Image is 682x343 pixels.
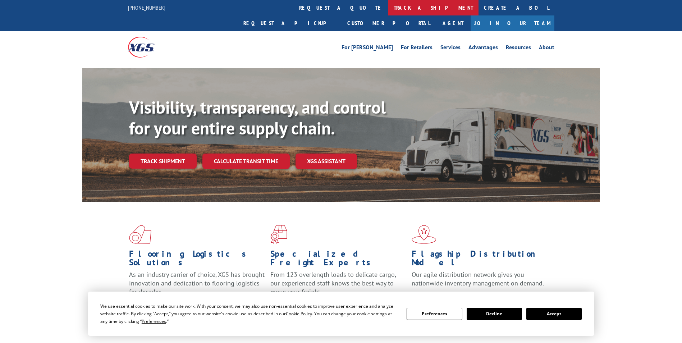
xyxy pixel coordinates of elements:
h1: Flagship Distribution Model [412,250,548,270]
a: Request a pickup [238,15,342,31]
span: Cookie Policy [286,311,312,317]
div: We use essential cookies to make our site work. With your consent, we may also use non-essential ... [100,302,398,325]
div: Cookie Consent Prompt [88,292,594,336]
img: xgs-icon-flagship-distribution-model-red [412,225,436,244]
a: XGS ASSISTANT [296,154,357,169]
h1: Flooring Logistics Solutions [129,250,265,270]
p: From 123 overlength loads to delicate cargo, our experienced staff knows the best way to move you... [270,270,406,302]
img: xgs-icon-focused-on-flooring-red [270,225,287,244]
a: [PHONE_NUMBER] [128,4,165,11]
a: Advantages [468,45,498,52]
img: xgs-icon-total-supply-chain-intelligence-red [129,225,151,244]
h1: Specialized Freight Experts [270,250,406,270]
button: Decline [467,308,522,320]
a: Track shipment [129,154,197,169]
a: Calculate transit time [202,154,290,169]
span: Preferences [142,318,166,324]
a: For [PERSON_NAME] [342,45,393,52]
button: Accept [526,308,582,320]
a: Resources [506,45,531,52]
b: Visibility, transparency, and control for your entire supply chain. [129,96,386,139]
a: Customer Portal [342,15,435,31]
span: As an industry carrier of choice, XGS has brought innovation and dedication to flooring logistics... [129,270,265,296]
a: Services [440,45,461,52]
a: Agent [435,15,471,31]
span: Our agile distribution network gives you nationwide inventory management on demand. [412,270,544,287]
a: For Retailers [401,45,432,52]
button: Preferences [407,308,462,320]
a: Join Our Team [471,15,554,31]
a: About [539,45,554,52]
